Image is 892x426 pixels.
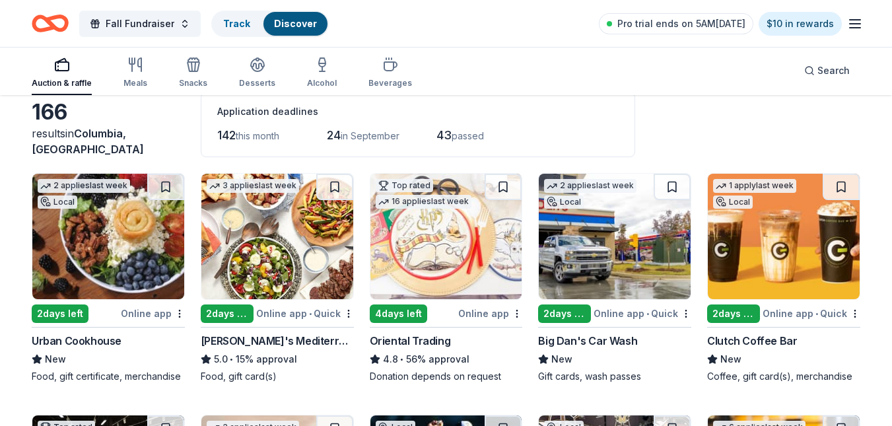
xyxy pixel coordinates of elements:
div: Snacks [179,78,207,89]
a: Image for Taziki's Mediterranean Cafe3 applieslast week2days leftOnline app•Quick[PERSON_NAME]'s ... [201,173,354,383]
button: TrackDiscover [211,11,329,37]
div: Urban Cookhouse [32,333,121,349]
a: Track [223,18,250,29]
span: 24 [327,128,341,142]
span: Fall Fundraiser [106,16,174,32]
span: • [400,354,403,365]
img: Image for Clutch Coffee Bar [708,174,860,299]
span: • [646,308,649,319]
span: in [32,127,144,156]
button: Auction & raffle [32,52,92,95]
div: [PERSON_NAME]'s Mediterranean Cafe [201,333,354,349]
div: Application deadlines [217,104,619,120]
div: Auction & raffle [32,78,92,89]
div: Local [544,195,584,209]
div: Online app Quick [594,305,691,322]
button: Beverages [368,52,412,95]
span: in September [341,130,399,141]
img: Image for Oriental Trading [370,174,522,299]
div: Clutch Coffee Bar [707,333,797,349]
span: passed [452,130,484,141]
div: 2 days left [538,304,591,323]
div: 2 days left [201,304,254,323]
div: Oriental Trading [370,333,451,349]
span: • [230,354,233,365]
div: Online app [458,305,522,322]
div: Local [713,195,753,209]
span: • [815,308,818,319]
div: 2 days left [707,304,760,323]
div: Alcohol [307,78,337,89]
div: Desserts [239,78,275,89]
div: Food, gift certificate, merchandise [32,370,185,383]
div: 15% approval [201,351,354,367]
img: Image for Urban Cookhouse [32,174,184,299]
img: Image for Big Dan's Car Wash [539,174,691,299]
span: 4.8 [383,351,398,367]
a: Image for Oriental TradingTop rated16 applieslast week4days leftOnline appOriental Trading4.8•56%... [370,173,523,383]
button: Snacks [179,52,207,95]
span: this month [236,130,279,141]
button: Fall Fundraiser [79,11,201,37]
a: Image for Clutch Coffee Bar1 applylast weekLocal2days leftOnline app•QuickClutch Coffee BarNewCof... [707,173,860,383]
a: Home [32,8,69,39]
img: Image for Taziki's Mediterranean Cafe [201,174,353,299]
div: Online app [121,305,185,322]
span: Search [817,63,850,79]
a: Pro trial ends on 5AM[DATE] [599,13,753,34]
span: New [551,351,572,367]
span: Columbia, [GEOGRAPHIC_DATA] [32,127,144,156]
div: Big Dan's Car Wash [538,333,637,349]
a: Image for Big Dan's Car Wash2 applieslast weekLocal2days leftOnline app•QuickBig Dan's Car WashNe... [538,173,691,383]
div: 16 applies last week [376,195,471,209]
span: New [720,351,741,367]
button: Desserts [239,52,275,95]
div: 3 applies last week [207,179,299,193]
div: 2 days left [32,304,88,323]
div: 166 [32,99,185,125]
div: 1 apply last week [713,179,796,193]
div: results [32,125,185,157]
span: 43 [436,128,452,142]
button: Search [794,57,860,84]
div: Top rated [376,179,433,192]
div: 2 applies last week [544,179,636,193]
div: Online app Quick [256,305,354,322]
button: Meals [123,52,147,95]
a: Image for Urban Cookhouse2 applieslast weekLocal2days leftOnline appUrban CookhouseNewFood, gift ... [32,173,185,383]
div: Food, gift card(s) [201,370,354,383]
span: 5.0 [214,351,228,367]
a: $10 in rewards [759,12,842,36]
div: 2 applies last week [38,179,130,193]
div: Local [38,195,77,209]
div: Online app Quick [763,305,860,322]
span: • [309,308,312,319]
div: Donation depends on request [370,370,523,383]
div: Coffee, gift card(s), merchandise [707,370,860,383]
a: Discover [274,18,317,29]
span: 142 [217,128,236,142]
div: 4 days left [370,304,427,323]
span: Pro trial ends on 5AM[DATE] [617,16,745,32]
button: Alcohol [307,52,337,95]
div: Meals [123,78,147,89]
div: Beverages [368,78,412,89]
div: 56% approval [370,351,523,367]
span: New [45,351,66,367]
div: Gift cards, wash passes [538,370,691,383]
